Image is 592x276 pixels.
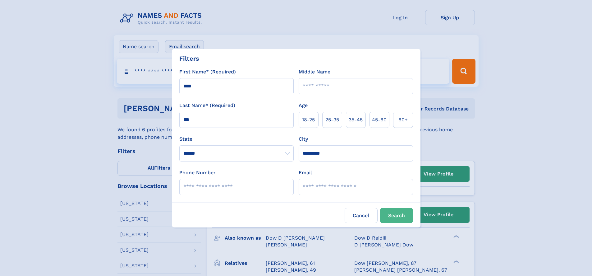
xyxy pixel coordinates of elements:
[299,169,312,176] label: Email
[345,208,378,223] label: Cancel
[372,116,387,124] span: 45‑60
[299,102,308,109] label: Age
[299,68,330,76] label: Middle Name
[302,116,315,124] span: 18‑25
[179,68,236,76] label: First Name* (Required)
[179,169,216,176] label: Phone Number
[179,102,235,109] label: Last Name* (Required)
[299,135,308,143] label: City
[179,54,199,63] div: Filters
[325,116,339,124] span: 25‑35
[179,135,294,143] label: State
[380,208,413,223] button: Search
[398,116,408,124] span: 60+
[349,116,363,124] span: 35‑45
